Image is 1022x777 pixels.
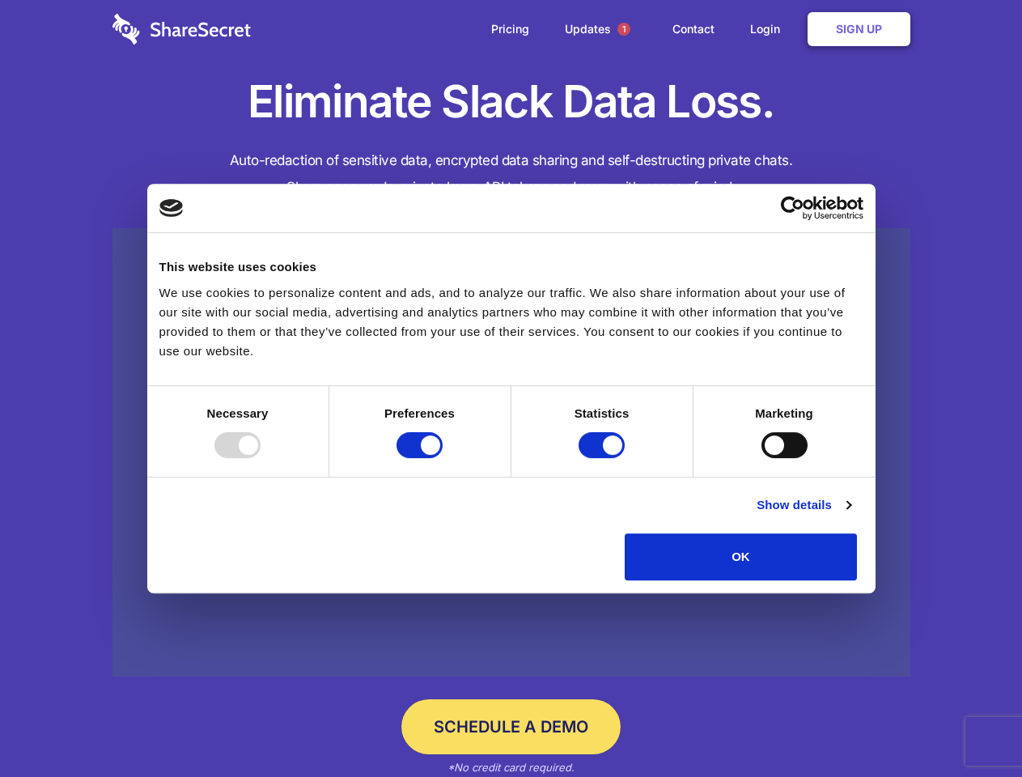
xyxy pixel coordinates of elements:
strong: Statistics [575,406,630,420]
strong: Marketing [755,406,813,420]
h1: Eliminate Slack Data Loss. [112,73,910,131]
span: 1 [617,23,630,36]
a: Sign Up [808,12,910,46]
button: OK [625,533,857,580]
a: Login [734,4,804,54]
strong: Necessary [207,406,269,420]
div: We use cookies to personalize content and ads, and to analyze our traffic. We also share informat... [159,283,863,361]
strong: Preferences [384,406,455,420]
a: Pricing [475,4,545,54]
a: Show details [757,495,850,515]
a: Schedule a Demo [401,699,621,754]
em: *No credit card required. [447,761,575,774]
a: Wistia video thumbnail [112,228,910,677]
a: Usercentrics Cookiebot - opens in a new window [722,196,863,220]
h4: Auto-redaction of sensitive data, encrypted data sharing and self-destructing private chats. Shar... [112,147,910,201]
img: logo [159,199,184,217]
div: This website uses cookies [159,257,863,277]
a: Contact [656,4,731,54]
img: logo-wordmark-white-trans-d4663122ce5f474addd5e946df7df03e33cb6a1c49d2221995e7729f52c070b2.svg [112,14,251,45]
